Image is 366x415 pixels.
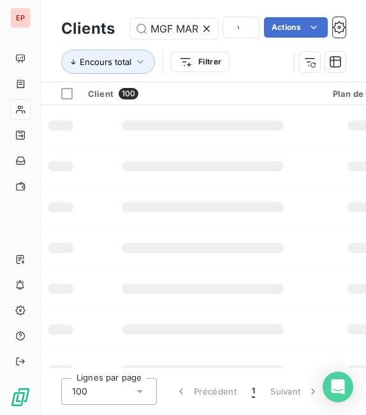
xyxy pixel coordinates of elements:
button: Suivant [263,378,327,405]
button: Actions [264,17,328,38]
button: 1 [244,378,263,405]
div: Open Intercom Messenger [323,372,353,402]
button: Précédent [167,378,244,405]
span: Encours total [80,57,131,67]
span: Client [88,89,113,99]
span: 100 [119,88,138,99]
button: Encours total [61,50,155,74]
input: Rechercher [130,18,218,39]
span: 1 [252,385,255,398]
h3: Clients [61,17,115,40]
img: Logo LeanPay [10,387,31,407]
button: Filtrer [171,52,230,72]
span: 100 [72,385,87,398]
div: EP [10,8,31,28]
